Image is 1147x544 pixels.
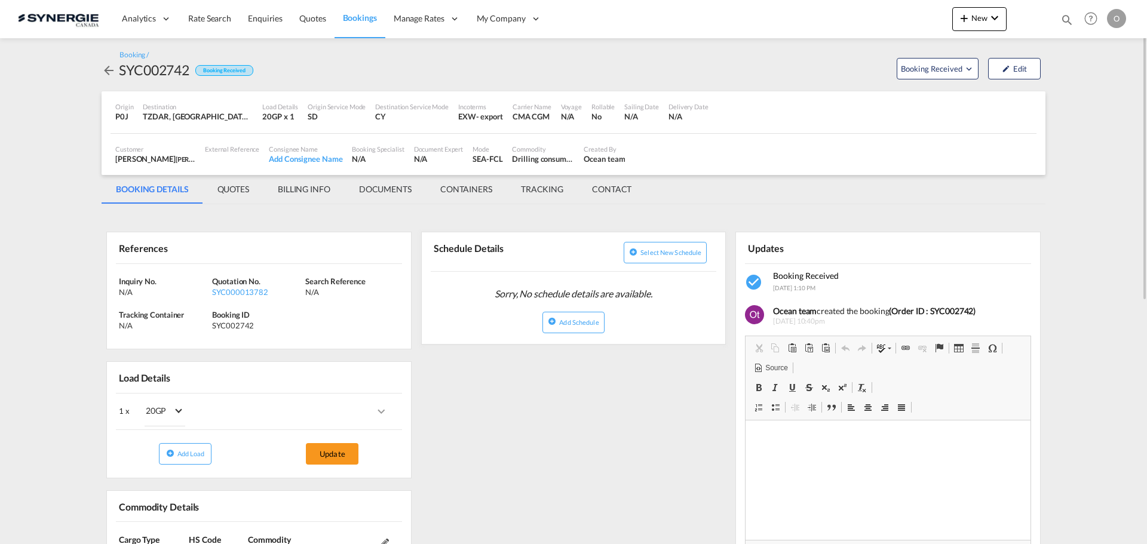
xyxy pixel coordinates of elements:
md-tab-item: DOCUMENTS [345,175,426,204]
md-icon: icon-plus 400-fg [957,11,971,25]
span: Sorry, No schedule details are available. [490,282,657,305]
div: icon-arrow-left [102,60,119,79]
a: Insert Special Character [984,340,1001,356]
div: N/A [352,153,404,164]
div: CMA CGM [513,111,551,122]
div: icon-magnify [1060,13,1074,31]
md-tab-item: CONTACT [578,175,646,204]
div: Voyage [561,102,582,111]
span: [DATE] 1:10 PM [773,284,815,291]
md-icon: icon-pencil [1002,64,1010,73]
button: icon-plus-circleAdd Load [159,443,211,465]
button: Update [306,443,358,465]
a: Unlink [914,340,931,356]
a: Justify [893,399,910,415]
md-tab-item: TRACKING [507,175,578,204]
a: Underline (Ctrl+U) [784,380,801,395]
div: N/A [561,111,582,122]
div: Origin Service Mode [308,102,366,111]
a: Align Left [843,399,860,415]
div: N/A [668,111,709,122]
span: My Company [477,13,526,24]
div: Commodity Details [116,496,256,517]
a: Source [750,360,791,376]
span: [PERSON_NAME] Logistix [176,154,250,164]
div: Delivery Date [668,102,709,111]
iframe: Editor, editor2 [746,420,1031,540]
button: icon-plus 400-fgNewicon-chevron-down [952,7,1007,31]
div: Booking Specialist [352,145,404,153]
span: Quotation No. [212,276,260,286]
div: No [591,111,615,122]
div: Add Consignee Name [269,153,342,164]
a: Centre [860,399,876,415]
div: Booking Received [195,65,253,76]
div: [PERSON_NAME] [115,153,195,164]
div: 1 x [119,397,259,426]
div: Created By [584,145,625,153]
a: Anchor [931,340,947,356]
a: Link (Ctrl+K) [897,340,914,356]
a: Superscript [834,380,851,395]
span: [DATE] 10:40pm [773,316,1022,327]
a: Insert Horizontal Line [967,340,984,356]
a: Remove Format [854,380,870,395]
div: SD [308,111,366,122]
span: Search Reference [305,276,365,286]
a: Cut (Ctrl+X) [750,340,767,356]
md-icon: icon-magnify [1060,13,1074,26]
div: Carrier Name [513,102,551,111]
span: Enquiries [248,13,283,23]
a: Redo (Ctrl+Y) [854,340,870,356]
div: EXW [458,111,476,122]
a: Table [950,340,967,356]
div: Load Details [262,102,298,111]
span: Select new schedule [640,248,701,256]
md-icon: icon-plus-circle [166,449,174,457]
a: Italic (Ctrl+I) [767,380,784,395]
div: - export [476,111,503,122]
div: O [1107,9,1126,28]
a: Copy (Ctrl+C) [767,340,784,356]
a: Strike Through [801,380,817,395]
button: icon-plus-circleAdd Schedule [542,312,604,333]
div: N/A [624,111,659,122]
a: Paste (Ctrl+V) [784,340,801,356]
div: External Reference [205,145,259,153]
a: Paste as plain text (Ctrl+Shift+V) [801,340,817,356]
div: N/A [119,287,209,297]
span: Booking ID [212,310,250,319]
div: Consignee Name [269,145,342,153]
div: Drilling consumables Non Haz [512,153,574,164]
div: Ocean team [584,153,625,164]
md-icon: icon-plus-circle [548,317,556,325]
div: SYC000013782 [212,287,302,297]
div: Mode [473,145,502,153]
div: N/A [305,287,395,297]
div: CY [375,111,449,122]
div: Destination [143,102,253,111]
span: Inquiry No. [119,276,157,286]
md-icon: icons/ic_keyboard_arrow_right_black_24px.svg [374,404,388,419]
span: Booking Received [901,63,964,75]
button: icon-plus-circleSelect new schedule [624,242,707,263]
div: SYC002742 [212,320,302,331]
a: Paste from Word [817,340,834,356]
span: Add Load [177,450,205,457]
md-tab-item: BOOKING DETAILS [102,175,203,204]
b: Ocean team [773,306,817,316]
div: P0J [115,111,133,122]
span: Tracking Container [119,310,184,319]
div: SEA-FCL [473,153,502,164]
span: Bookings [343,13,377,23]
div: Booking / [119,50,149,60]
a: Align Right [876,399,893,415]
div: Document Expert [414,145,464,153]
md-pagination-wrapper: Use the left and right arrow keys to navigate between tabs [102,175,646,204]
div: References [116,237,256,258]
span: Booking Received [773,271,839,281]
div: N/A [414,153,464,164]
a: Subscript [817,380,834,395]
